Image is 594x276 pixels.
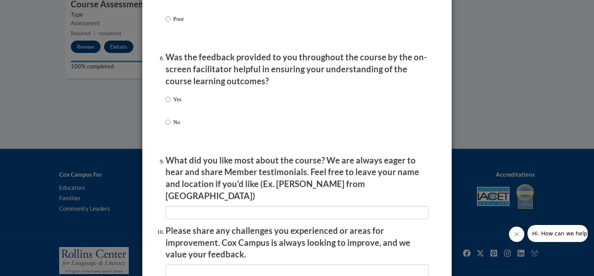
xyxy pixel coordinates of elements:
[166,95,171,104] input: Yes
[173,95,181,104] p: Yes
[173,118,181,126] p: No
[166,51,428,87] p: Was the feedback provided to you throughout the course by the on-screen facilitator helpful in en...
[173,15,195,23] p: Poor
[527,225,588,242] iframe: Message from company
[5,5,63,12] span: Hi. How can we help?
[166,155,428,202] p: What did you like most about the course? We are always eager to hear and share Member testimonial...
[166,225,428,261] p: Please share any challenges you experienced or areas for improvement. Cox Campus is always lookin...
[509,227,524,242] iframe: Close message
[166,15,171,23] input: Poor
[166,118,171,126] input: No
